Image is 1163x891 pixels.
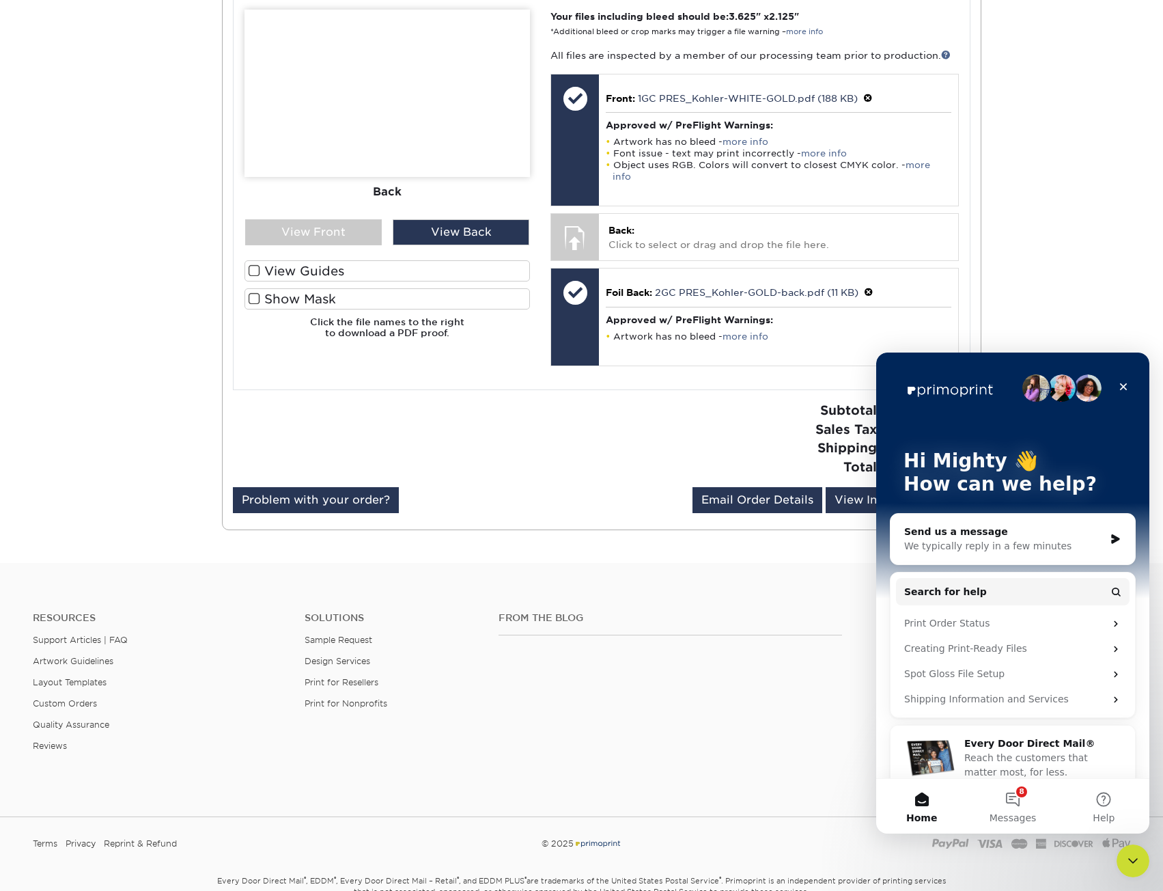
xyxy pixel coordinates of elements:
h6: Click the file names to the right to download a PDF proof. [244,316,530,350]
a: more info [801,148,847,159]
iframe: Intercom live chat [1117,845,1149,877]
sup: ® [334,875,336,882]
strong: Sales Tax: [815,422,881,437]
h4: Resources [33,612,284,624]
a: Email Order Details [692,487,822,513]
sup: ® [304,875,306,882]
h4: Approved w/ PreFlight Warnings: [606,314,951,325]
label: Show Mask [244,288,530,310]
h4: From the Blog [499,612,842,624]
label: View Guides [244,260,530,282]
a: Reprint & Refund [104,834,177,854]
img: Primoprint [574,838,621,849]
h4: Approved w/ PreFlight Warnings: [606,120,951,131]
div: View Front [245,219,382,245]
sup: ® [524,875,527,882]
a: View Invoice [826,487,918,513]
span: Back: [608,225,634,236]
a: more info [723,137,768,147]
a: more info [723,331,768,342]
a: 2GC PRES_Kohler-GOLD-back.pdf (11 KB) [655,287,858,298]
a: Print for Nonprofits [305,698,387,709]
small: *Additional bleed or crop marks may trigger a file warning – [550,27,823,36]
a: Support Articles | FAQ [33,635,128,645]
strong: Shipping: [817,440,881,455]
a: Layout Templates [33,677,107,687]
li: Artwork has no bleed - [606,331,951,342]
li: Font issue - text may print incorrectly - [606,148,951,159]
li: Object uses RGB. Colors will convert to closest CMYK color. - [606,159,951,182]
a: Privacy [66,834,96,854]
sup: ® [719,875,721,882]
a: Quality Assurance [33,719,109,730]
div: Back [244,177,530,207]
span: 2.125 [769,11,794,22]
iframe: Intercom live chat [876,353,1149,834]
h4: Solutions [305,612,478,624]
div: © 2025 [395,834,768,854]
a: Design Services [305,656,370,666]
a: Print for Resellers [305,677,378,687]
div: View Back [393,219,529,245]
p: Click to select or drag and drop the file here. [608,223,948,251]
a: 1GC PRES_Kohler-WHITE-GOLD.pdf (188 KB) [638,93,858,104]
strong: Total: [843,459,881,474]
span: 3.625 [729,11,756,22]
span: Foil Back: [606,287,652,298]
a: more info [613,160,930,182]
strong: Your files including bleed should be: " x " [550,11,799,22]
p: All files are inspected by a member of our processing team prior to production. [550,49,958,62]
a: Artwork Guidelines [33,656,113,666]
a: Terms [33,834,57,854]
a: Custom Orders [33,698,97,709]
a: more info [786,27,823,36]
a: Reviews [33,741,67,751]
li: Artwork has no bleed - [606,136,951,148]
iframe: Google Customer Reviews [3,849,116,886]
a: Problem with your order? [233,487,399,513]
strong: Subtotal: [820,402,881,417]
sup: ® [457,875,459,882]
span: Front: [606,93,635,104]
a: Sample Request [305,635,372,645]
